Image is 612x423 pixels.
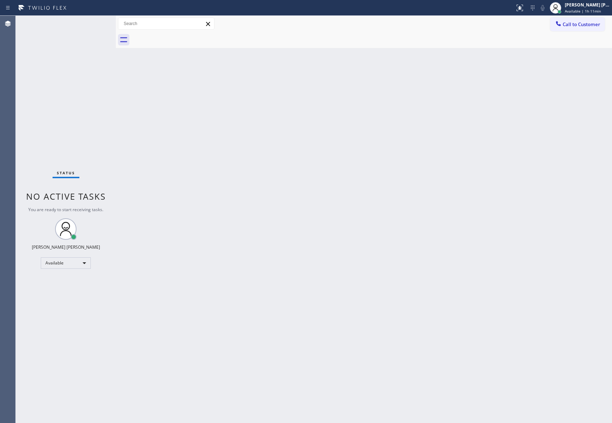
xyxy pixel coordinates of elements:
div: [PERSON_NAME] [PERSON_NAME] [32,244,100,250]
span: Available | 1h 11min [565,9,601,14]
div: Available [41,257,91,269]
input: Search [118,18,214,29]
span: You are ready to start receiving tasks. [28,206,103,213]
span: Call to Customer [563,21,600,28]
span: No active tasks [26,190,106,202]
div: [PERSON_NAME] [PERSON_NAME] [565,2,610,8]
button: Mute [538,3,548,13]
span: Status [57,170,75,175]
button: Call to Customer [550,18,605,31]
